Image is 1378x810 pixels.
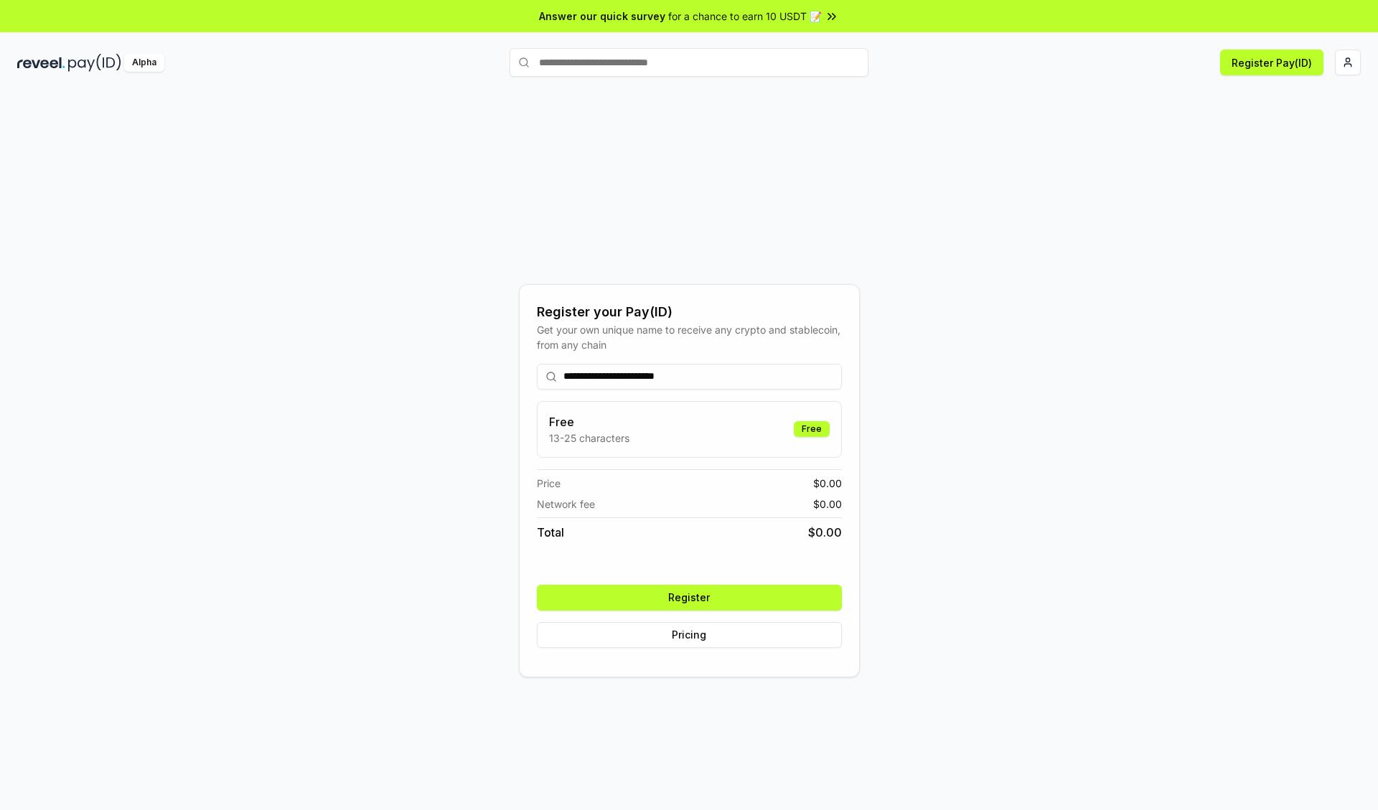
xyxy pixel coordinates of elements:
[537,585,842,611] button: Register
[794,421,830,437] div: Free
[813,476,842,491] span: $ 0.00
[668,9,822,24] span: for a chance to earn 10 USDT 📝
[537,622,842,648] button: Pricing
[537,524,564,541] span: Total
[549,413,629,430] h3: Free
[537,496,595,512] span: Network fee
[808,524,842,541] span: $ 0.00
[68,54,121,72] img: pay_id
[549,430,629,446] p: 13-25 characters
[813,496,842,512] span: $ 0.00
[539,9,665,24] span: Answer our quick survey
[537,302,842,322] div: Register your Pay(ID)
[124,54,164,72] div: Alpha
[1220,50,1323,75] button: Register Pay(ID)
[537,476,561,491] span: Price
[17,54,65,72] img: reveel_dark
[537,322,842,352] div: Get your own unique name to receive any crypto and stablecoin, from any chain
